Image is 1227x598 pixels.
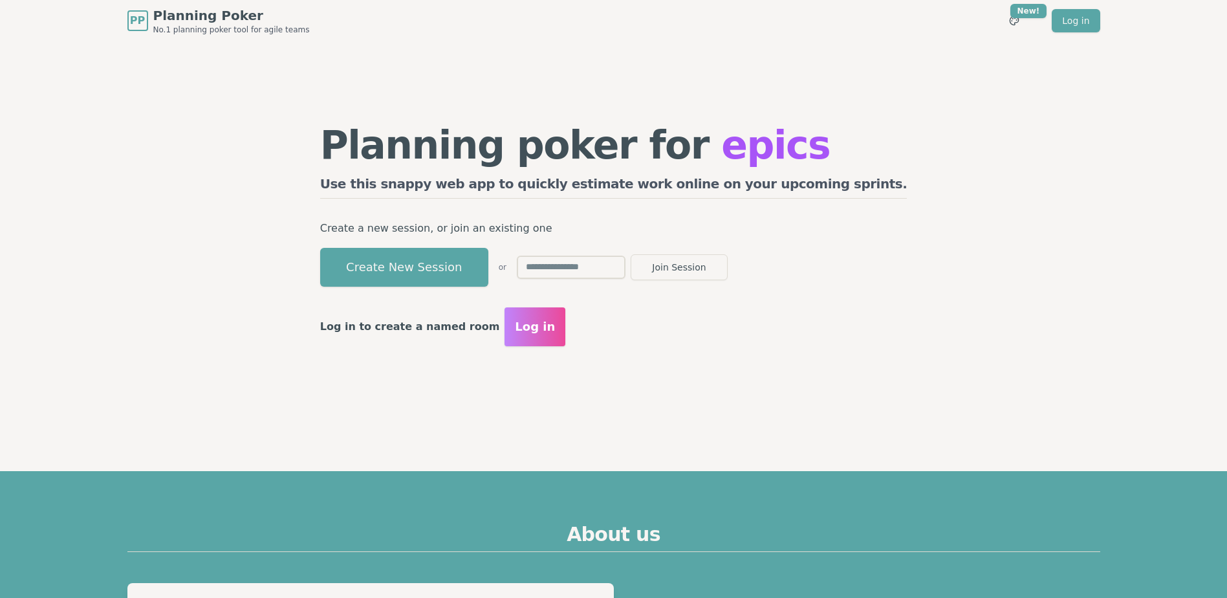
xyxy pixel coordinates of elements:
button: Join Session [631,254,728,280]
span: Log in [515,318,555,336]
p: Log in to create a named room [320,318,500,336]
span: No.1 planning poker tool for agile teams [153,25,310,35]
span: epics [721,122,830,168]
a: PPPlanning PokerNo.1 planning poker tool for agile teams [127,6,310,35]
span: Planning Poker [153,6,310,25]
h2: About us [127,523,1100,552]
button: Create New Session [320,248,488,287]
h2: Use this snappy web app to quickly estimate work online on your upcoming sprints. [320,175,907,199]
span: or [499,262,506,272]
a: Log in [1052,9,1100,32]
p: Create a new session, or join an existing one [320,219,907,238]
div: New! [1010,4,1047,18]
button: Log in [505,307,565,346]
span: PP [130,13,145,28]
h1: Planning poker for [320,126,907,164]
button: New! [1003,9,1026,32]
